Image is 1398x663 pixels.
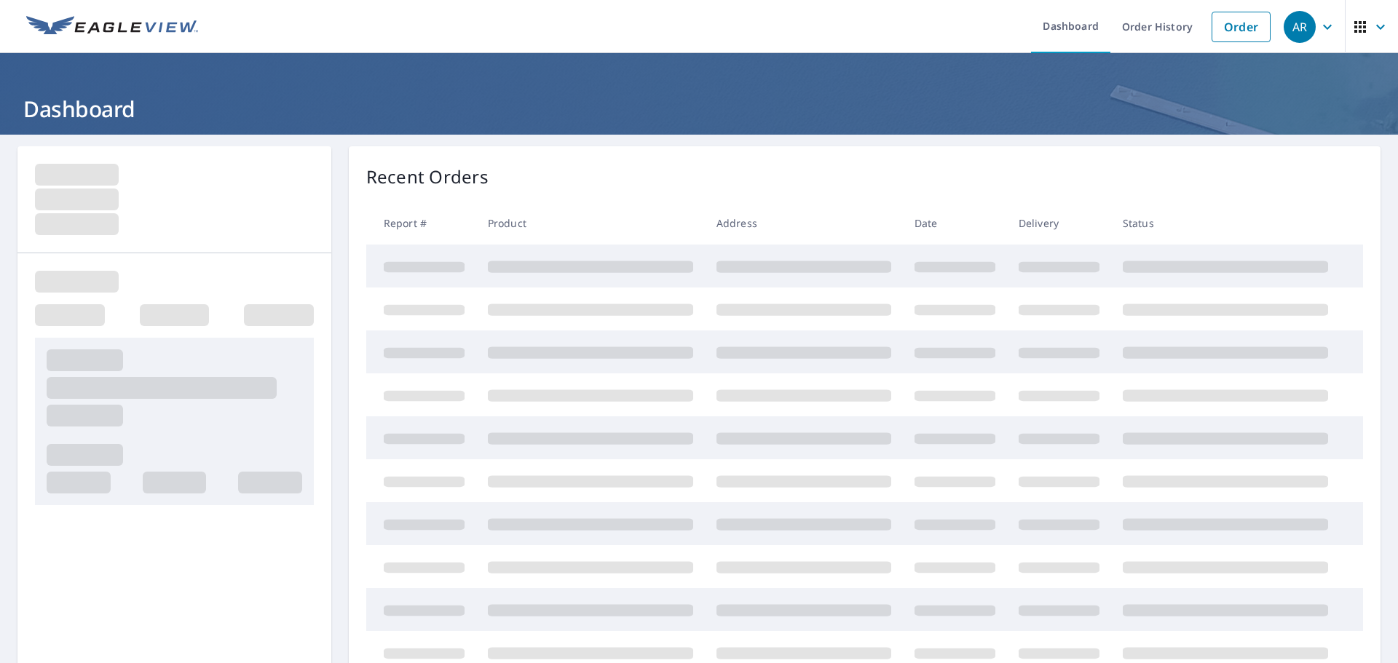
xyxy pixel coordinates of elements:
[17,94,1381,124] h1: Dashboard
[366,202,476,245] th: Report #
[1212,12,1271,42] a: Order
[366,164,489,190] p: Recent Orders
[1111,202,1340,245] th: Status
[705,202,903,245] th: Address
[1284,11,1316,43] div: AR
[26,16,198,38] img: EV Logo
[903,202,1007,245] th: Date
[476,202,705,245] th: Product
[1007,202,1111,245] th: Delivery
